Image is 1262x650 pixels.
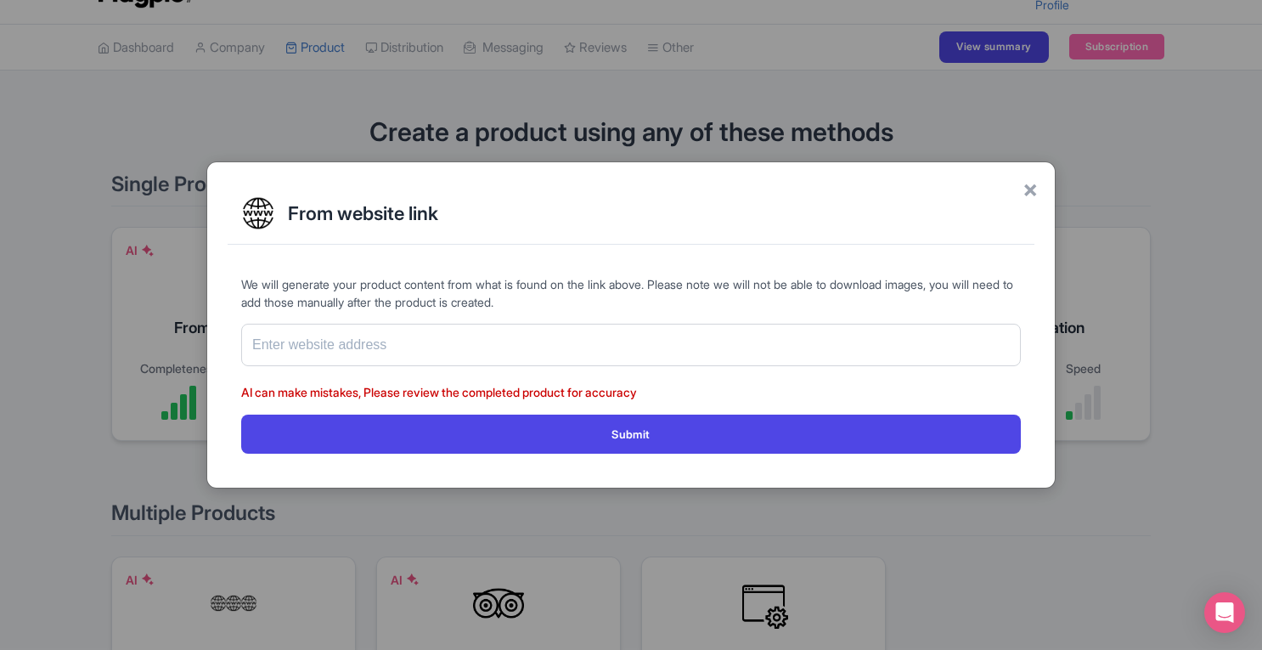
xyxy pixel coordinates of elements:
h2: From website link [288,203,1021,223]
button: Submit [241,415,1021,453]
p: AI can make mistakes, Please review the completed product for accuracy [241,383,1021,401]
span: × [1023,171,1038,206]
input: Enter website address [241,324,1021,366]
p: We will generate your product content from what is found on the link above. Please note we will n... [241,275,1021,311]
div: Open Intercom Messenger [1204,592,1245,633]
